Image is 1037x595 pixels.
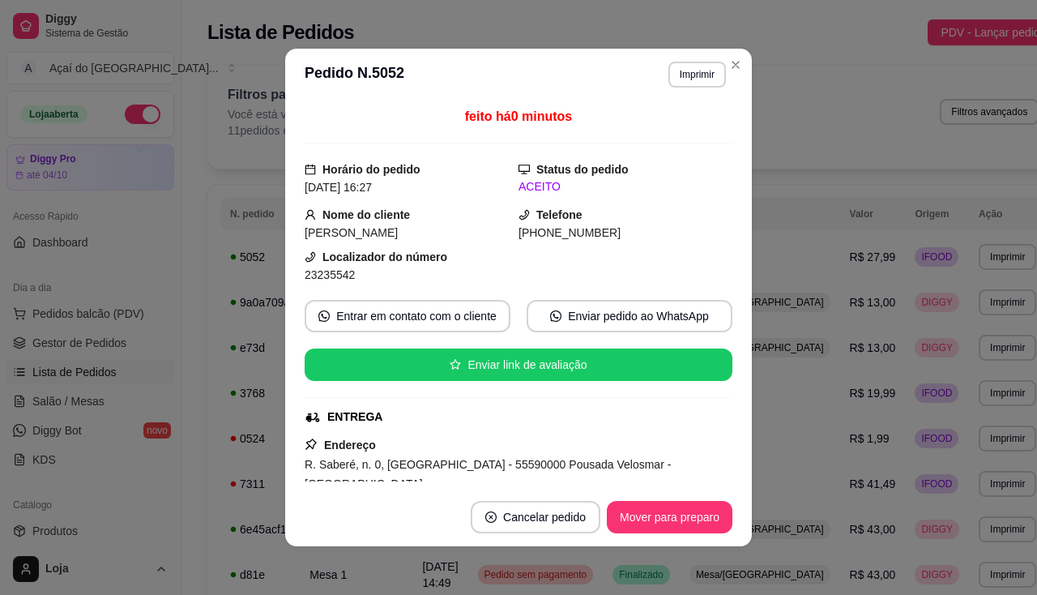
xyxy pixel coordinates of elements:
button: close-circleCancelar pedido [471,501,600,533]
h3: Pedido N. 5052 [305,62,404,88]
span: star [450,359,461,370]
button: Mover para preparo [607,501,732,533]
strong: Status do pedido [536,163,629,176]
strong: Nome do cliente [322,208,410,221]
span: feito há 0 minutos [465,109,572,123]
button: starEnviar link de avaliação [305,349,732,381]
span: [DATE] 16:27 [305,181,372,194]
span: [PHONE_NUMBER] [518,226,621,239]
button: whats-appEnviar pedido ao WhatsApp [527,300,732,332]
strong: Horário do pedido [322,163,420,176]
strong: Localizador do número [322,250,447,263]
button: Imprimir [668,62,726,88]
span: 23235542 [305,268,355,281]
span: calendar [305,164,316,175]
span: whats-app [550,310,561,322]
span: whats-app [318,310,330,322]
span: phone [518,209,530,220]
span: R. Saberé, n. 0, [GEOGRAPHIC_DATA] - 55590000 Pousada Velosmar - [GEOGRAPHIC_DATA] [305,458,671,490]
div: ENTREGA [327,409,382,426]
span: close-circle [485,512,497,523]
strong: Endereço [324,439,376,452]
div: ACEITO [518,178,732,195]
span: phone [305,251,316,263]
button: whats-appEntrar em contato com o cliente [305,300,510,332]
strong: Telefone [536,208,583,221]
button: Close [723,52,749,78]
span: pushpin [305,438,318,451]
span: user [305,209,316,220]
span: [PERSON_NAME] [305,226,398,239]
span: desktop [518,164,530,175]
